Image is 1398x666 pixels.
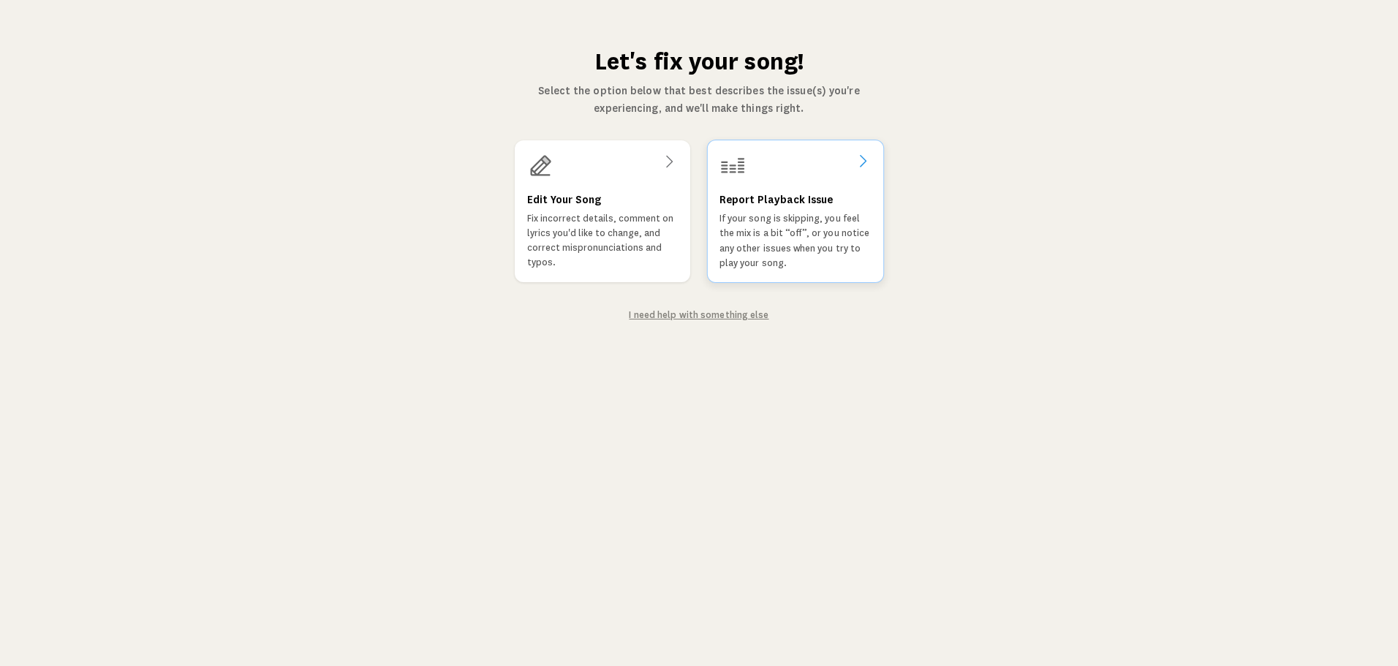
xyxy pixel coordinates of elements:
p: Select the option below that best describes the issue(s) you're experiencing, and we'll make thin... [513,82,885,117]
h3: Report Playback Issue [719,191,834,208]
p: If your song is skipping, you feel the mix is a bit “off”, or you notice any other issues when yo... [719,211,872,270]
a: Report Playback IssueIf your song is skipping, you feel the mix is a bit “off”, or you notice any... [708,140,883,282]
h3: Edit Your Song [527,191,601,208]
a: I need help with something else [629,310,768,320]
a: Edit Your SongFix incorrect details, comment on lyrics you'd like to change, and correct mispronu... [515,140,690,282]
h1: Let's fix your song! [513,47,885,76]
p: Fix incorrect details, comment on lyrics you'd like to change, and correct mispronunciations and ... [527,211,678,270]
